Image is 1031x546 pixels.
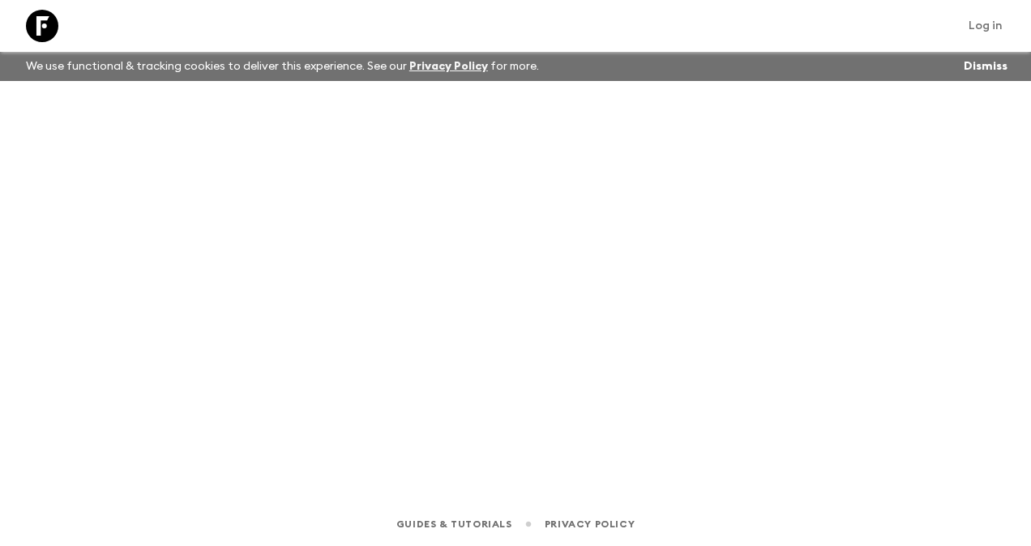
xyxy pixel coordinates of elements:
[960,55,1012,78] button: Dismiss
[396,515,512,533] a: Guides & Tutorials
[19,52,545,81] p: We use functional & tracking cookies to deliver this experience. See our for more.
[409,61,488,72] a: Privacy Policy
[960,15,1012,37] a: Log in
[545,515,635,533] a: Privacy Policy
